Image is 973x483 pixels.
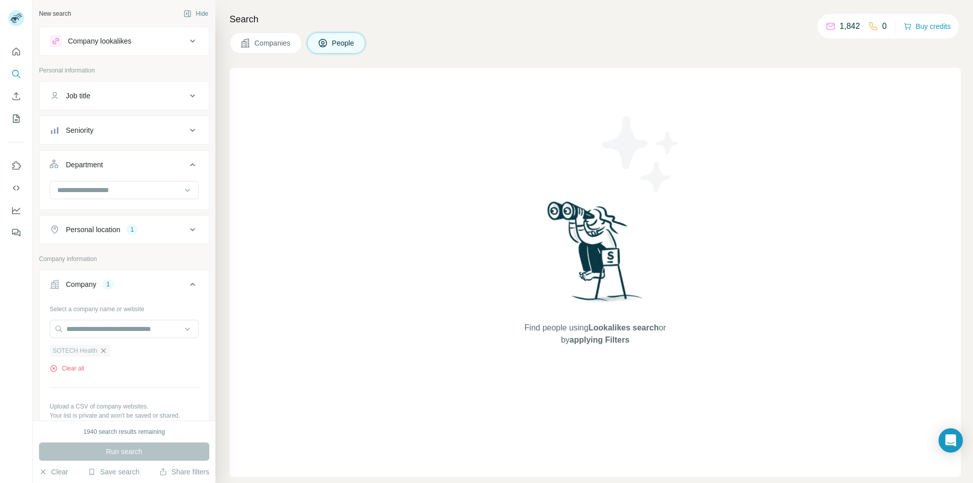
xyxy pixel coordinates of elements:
button: Share filters [159,467,209,477]
div: Job title [66,91,90,101]
p: Your list is private and won't be saved or shared. [50,411,199,420]
button: Search [8,65,24,83]
p: 0 [882,20,887,32]
button: Save search [88,467,139,477]
button: Quick start [8,43,24,61]
div: Company lookalikes [68,36,131,46]
button: Use Surfe on LinkedIn [8,157,24,175]
button: Hide [176,6,215,21]
span: SOTECH Health [53,346,97,355]
button: Job title [40,84,209,108]
div: Seniority [66,125,93,135]
p: Personal information [39,66,209,75]
button: Dashboard [8,201,24,219]
span: Companies [254,38,291,48]
div: 1 [102,280,114,289]
button: Clear all [50,364,84,373]
p: Company information [39,254,209,264]
div: Company [66,279,96,289]
button: Feedback [8,224,24,242]
div: New search [39,9,71,18]
span: applying Filters [570,336,629,344]
div: Select a company name or website [50,301,199,314]
h4: Search [230,12,961,26]
p: Upload a CSV of company websites. [50,402,199,411]
button: Seniority [40,118,209,142]
span: Lookalikes search [588,323,659,332]
img: Surfe Illustration - Stars [595,108,687,200]
div: 1940 search results remaining [84,427,165,436]
button: Personal location1 [40,217,209,242]
button: Buy credits [904,19,951,33]
div: Department [66,160,103,170]
button: Department [40,153,209,181]
img: Avatar [8,10,24,26]
span: Find people using or by [514,322,676,346]
button: Company lookalikes [40,29,209,53]
div: 1 [126,225,138,234]
button: My lists [8,109,24,128]
img: Surfe Illustration - Woman searching with binoculars [543,199,648,312]
button: Use Surfe API [8,179,24,197]
div: Personal location [66,225,120,235]
div: Open Intercom Messenger [939,428,963,453]
p: 1,842 [840,20,860,32]
button: Clear [39,467,68,477]
button: Company1 [40,272,209,301]
button: Enrich CSV [8,87,24,105]
span: People [332,38,355,48]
